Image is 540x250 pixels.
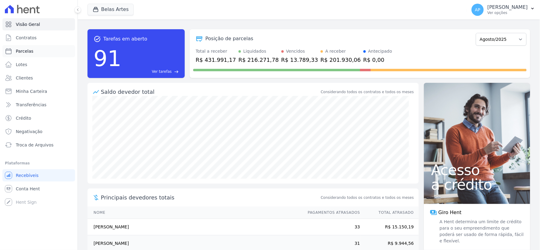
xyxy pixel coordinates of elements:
[88,219,302,235] td: [PERSON_NAME]
[281,56,318,64] div: R$ 13.789,33
[16,21,40,27] span: Visão Geral
[2,18,75,30] a: Visão Geral
[5,160,73,167] div: Plataformas
[196,48,236,55] div: Total a receber
[475,8,480,12] span: AP
[16,62,27,68] span: Lotes
[2,112,75,124] a: Crédito
[101,88,320,96] div: Saldo devedor total
[174,69,179,74] span: east
[239,56,279,64] div: R$ 216.271,78
[196,56,236,64] div: R$ 431.991,17
[321,195,414,200] span: Considerando todos os contratos e todos os meses
[103,35,147,43] span: Tarefas em aberto
[16,142,53,148] span: Troca de Arquivos
[94,35,101,43] span: task_alt
[2,32,75,44] a: Contratos
[302,206,360,219] th: Pagamentos Atrasados
[321,56,361,64] div: R$ 201.930,06
[439,209,462,216] span: Giro Hent
[205,35,253,42] div: Posição de parcelas
[2,183,75,195] a: Conta Hent
[467,1,540,18] button: AP [PERSON_NAME] Ver opções
[88,4,134,15] button: Belas Artes
[101,193,320,202] span: Principais devedores totais
[16,129,43,135] span: Negativação
[94,43,122,74] div: 91
[16,88,47,94] span: Minha Carteira
[2,72,75,84] a: Clientes
[431,177,523,192] span: a crédito
[16,75,33,81] span: Clientes
[363,56,392,64] div: R$ 0,00
[368,48,392,55] div: Antecipado
[88,206,302,219] th: Nome
[2,99,75,111] a: Transferências
[487,10,528,15] p: Ver opções
[302,219,360,235] td: 33
[360,219,419,235] td: R$ 15.150,19
[16,35,36,41] span: Contratos
[439,219,524,244] span: A Hent determina um limite de crédito para o seu empreendimento que poderá ser usado de forma ráp...
[124,69,179,74] a: Ver tarefas east
[2,139,75,151] a: Troca de Arquivos
[431,163,523,177] span: Acesso
[321,89,414,95] div: Considerando todos os contratos e todos os meses
[360,206,419,219] th: Total Atrasado
[2,45,75,57] a: Parcelas
[286,48,305,55] div: Vencidos
[16,115,31,121] span: Crédito
[2,169,75,181] a: Recebíveis
[16,102,46,108] span: Transferências
[16,172,39,178] span: Recebíveis
[325,48,346,55] div: A receber
[2,58,75,71] a: Lotes
[487,4,528,10] p: [PERSON_NAME]
[2,85,75,97] a: Minha Carteira
[243,48,267,55] div: Liquidados
[2,125,75,138] a: Negativação
[16,186,40,192] span: Conta Hent
[16,48,33,54] span: Parcelas
[152,69,172,74] span: Ver tarefas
